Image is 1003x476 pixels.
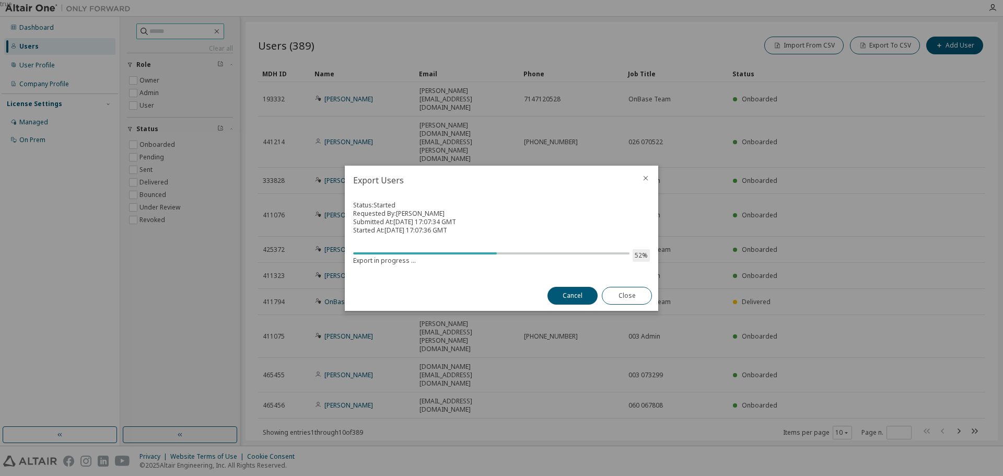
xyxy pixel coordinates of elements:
[602,287,652,305] button: Close
[642,174,650,182] button: close
[633,249,650,262] span: 52 %
[353,218,650,226] div: Submitted At: [DATE] 17:07:34 GMT
[345,166,633,195] h2: Export Users
[353,257,629,265] div: Export in progress ...
[547,287,598,305] button: Cancel
[353,201,650,268] div: Status: Started Requested By: [PERSON_NAME] Started At: [DATE] 17:07:36 GMT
